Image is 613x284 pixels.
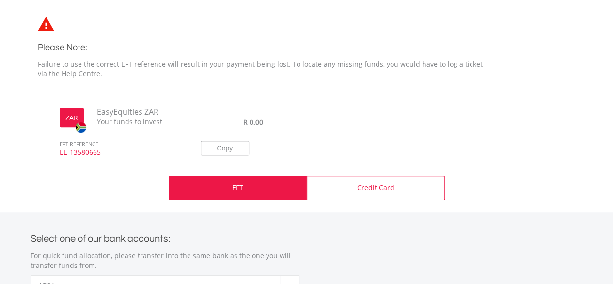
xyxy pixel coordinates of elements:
[65,113,78,123] label: ZAR
[357,183,394,193] p: Credit Card
[90,106,187,117] span: EasyEquities ZAR
[52,127,186,148] span: EFT REFERENCE
[90,117,187,127] span: Your funds to invest
[38,41,493,54] h3: Please Note:
[38,17,54,31] img: statements-icon-error-satrix.svg
[201,141,249,155] button: Copy
[52,148,186,166] span: EE-13580665
[38,59,493,79] p: Failure to use the correct EFT reference will result in your payment being lost. To locate any mi...
[243,117,263,127] span: R 0.00
[232,183,243,193] p: EFT
[31,231,170,244] label: Select one of our bank accounts:
[31,251,299,270] p: For quick fund allocation, please transfer into the same bank as the one you will transfer funds ...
